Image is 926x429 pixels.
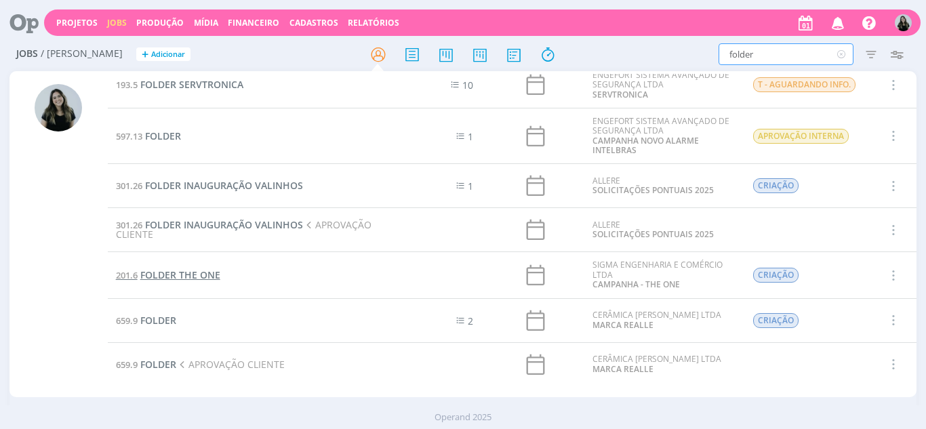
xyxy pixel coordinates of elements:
[592,220,732,240] div: ALLERE
[103,18,131,28] button: Jobs
[116,180,142,192] span: 301.26
[592,176,732,196] div: ALLERE
[592,363,653,375] a: MARCA REALLE
[592,354,732,374] div: CERÂMICA [PERSON_NAME] LTDA
[592,228,714,240] a: SOLICITAÇÕES PONTUAIS 2025
[592,279,680,290] a: CAMPANHA - THE ONE
[56,17,98,28] a: Projetos
[753,268,799,283] span: CRIAÇÃO
[35,84,82,131] img: V
[753,77,855,92] span: T - AGUARDANDO INFO.
[140,78,243,91] span: FOLDER SERVTRONICA
[132,18,188,28] button: Produção
[145,218,303,231] span: FOLDER INAUGURAÇÃO VALINHOS
[289,17,338,28] span: Cadastros
[116,78,243,91] a: 193.5FOLDER SERVTRONICA
[224,18,283,28] button: Financeiro
[151,50,185,59] span: Adicionar
[116,130,142,142] span: 597.13
[894,11,912,35] button: V
[462,79,473,91] span: 10
[719,43,853,65] input: Busca
[344,18,403,28] button: Relatórios
[41,48,123,60] span: / [PERSON_NAME]
[592,135,699,156] a: CAMPANHA NOVO ALARME INTELBRAS
[116,179,303,192] a: 301.26FOLDER INAUGURAÇÃO VALINHOS
[592,319,653,331] a: MARCA REALLE
[107,17,127,28] a: Jobs
[116,79,138,91] span: 193.5
[108,387,917,401] div: - - -
[140,314,176,327] span: FOLDER
[116,218,303,231] a: 301.26FOLDER INAUGURAÇÃO VALINHOS
[190,18,222,28] button: Mídia
[753,178,799,193] span: CRIAÇÃO
[116,359,138,371] span: 659.9
[348,17,399,28] a: Relatórios
[592,260,732,289] div: SIGMA ENGENHARIA E COMÉRCIO LTDA
[140,268,220,281] span: FOLDER THE ONE
[116,219,142,231] span: 301.26
[468,314,473,327] span: 2
[140,358,176,371] span: FOLDER
[116,314,176,327] a: 659.9FOLDER
[592,89,648,100] a: SERVTRONICA
[592,184,714,196] a: SOLICITAÇÕES PONTUAIS 2025
[52,18,102,28] button: Projetos
[228,17,279,28] a: Financeiro
[592,70,732,100] div: ENGEFORT SISTEMA AVANÇADO DE SEGURANÇA LTDA
[468,180,473,192] span: 1
[592,117,732,156] div: ENGEFORT SISTEMA AVANÇADO DE SEGURANÇA LTDA
[136,47,190,62] button: +Adicionar
[116,268,220,281] a: 201.6FOLDER THE ONE
[753,313,799,328] span: CRIAÇÃO
[16,48,38,60] span: Jobs
[468,130,473,143] span: 1
[753,129,849,144] span: APROVAÇÃO INTERNA
[592,310,732,330] div: CERÂMICA [PERSON_NAME] LTDA
[895,14,912,31] img: V
[194,17,218,28] a: Mídia
[116,218,371,241] span: APROVAÇÃO CLIENTE
[145,129,181,142] span: FOLDER
[116,314,138,327] span: 659.9
[142,47,148,62] span: +
[116,269,138,281] span: 201.6
[136,17,184,28] a: Produção
[116,129,181,142] a: 597.13FOLDER
[176,358,285,371] span: APROVAÇÃO CLIENTE
[285,18,342,28] button: Cadastros
[145,179,303,192] span: FOLDER INAUGURAÇÃO VALINHOS
[116,358,176,371] a: 659.9FOLDER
